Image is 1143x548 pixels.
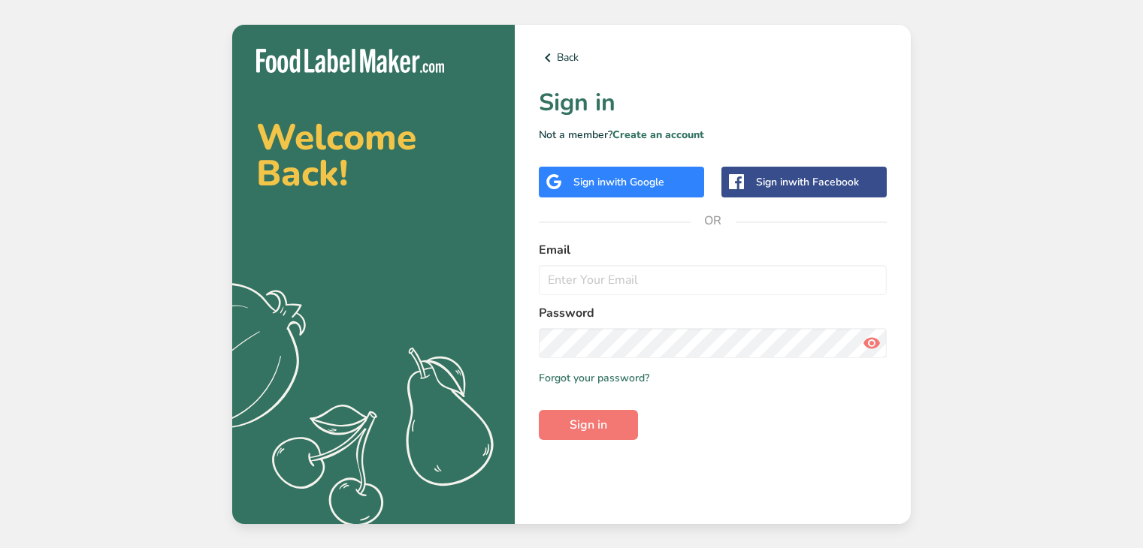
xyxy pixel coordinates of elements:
[539,265,887,295] input: Enter Your Email
[788,175,859,189] span: with Facebook
[606,175,664,189] span: with Google
[539,127,887,143] p: Not a member?
[256,119,491,191] h2: Welcome Back!
[756,174,859,190] div: Sign in
[573,174,664,190] div: Sign in
[539,370,649,386] a: Forgot your password?
[539,49,887,67] a: Back
[539,304,887,322] label: Password
[539,241,887,259] label: Email
[539,410,638,440] button: Sign in
[691,198,736,243] span: OR
[256,49,444,74] img: Food Label Maker
[539,85,887,121] h1: Sign in
[570,416,607,434] span: Sign in
[612,128,704,142] a: Create an account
